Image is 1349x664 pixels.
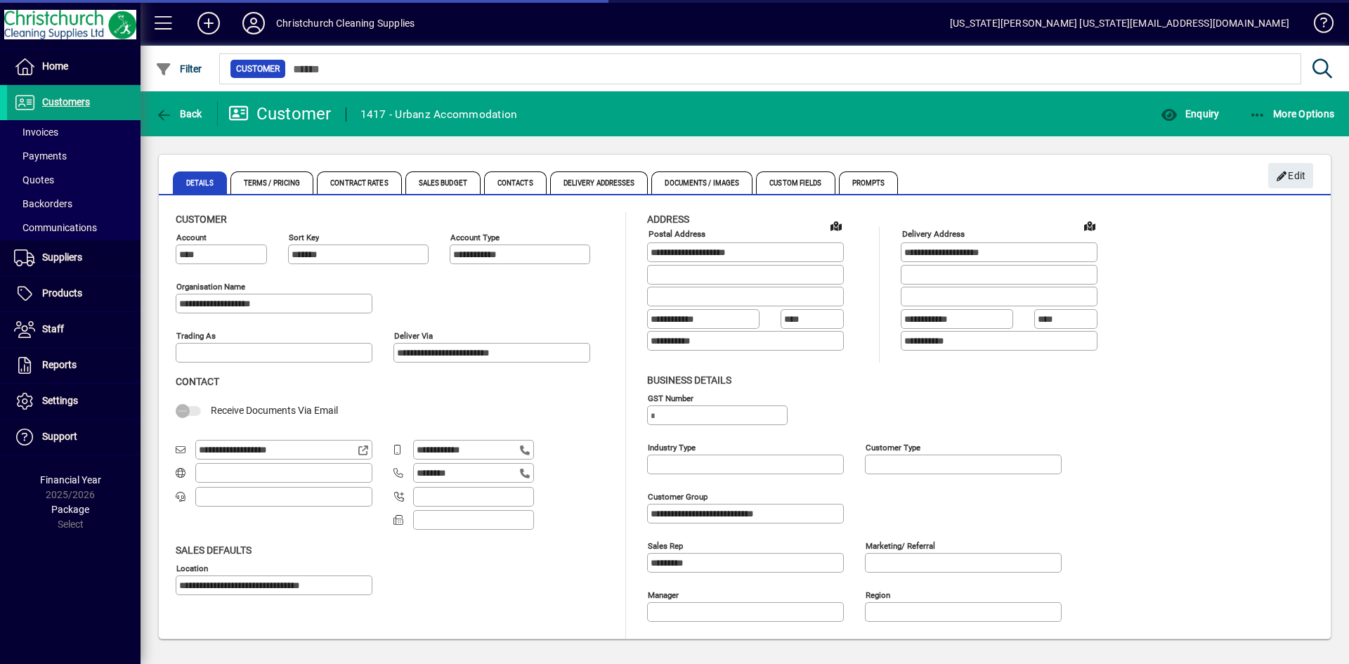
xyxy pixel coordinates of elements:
mat-label: Sort key [289,233,319,242]
button: Filter [152,56,206,82]
span: Delivery Addresses [550,171,649,194]
span: Staff [42,323,64,334]
a: Staff [7,312,141,347]
span: Business details [647,375,731,386]
mat-label: Organisation name [176,282,245,292]
span: Filter [155,63,202,74]
mat-label: Trading as [176,331,216,341]
span: Sales defaults [176,545,252,556]
mat-label: Sales rep [648,540,683,550]
mat-label: Marketing/ Referral [866,540,935,550]
span: Details [173,171,227,194]
span: Prompts [839,171,899,194]
mat-label: Account [176,233,207,242]
span: Financial Year [40,474,101,486]
span: Package [51,504,89,515]
span: More Options [1249,108,1335,119]
a: Backorders [7,192,141,216]
a: Communications [7,216,141,240]
button: Edit [1268,163,1313,188]
a: Support [7,419,141,455]
div: Christchurch Cleaning Supplies [276,12,415,34]
a: View on map [1078,214,1101,237]
span: Quotes [14,174,54,185]
button: Profile [231,11,276,36]
mat-label: Region [866,590,890,599]
a: Invoices [7,120,141,144]
span: Documents / Images [651,171,752,194]
span: Terms / Pricing [230,171,314,194]
mat-label: Location [176,563,208,573]
div: 1417 - Urbanz Accommodation [360,103,518,126]
button: Add [186,11,231,36]
span: Edit [1276,164,1306,188]
span: Customer [176,214,227,225]
mat-label: GST Number [648,393,693,403]
span: Contract Rates [317,171,401,194]
a: Settings [7,384,141,419]
span: Reports [42,359,77,370]
mat-label: Account Type [450,233,500,242]
app-page-header-button: Back [141,101,218,126]
span: Communications [14,222,97,233]
span: Backorders [14,198,72,209]
span: Sales Budget [405,171,481,194]
mat-label: Customer group [648,491,708,501]
mat-label: Industry type [648,442,696,452]
span: Home [42,60,68,72]
span: Customer [236,62,280,76]
mat-label: Manager [648,590,679,599]
a: Knowledge Base [1303,3,1331,48]
span: Customers [42,96,90,108]
span: Contacts [484,171,547,194]
a: Suppliers [7,240,141,275]
span: Suppliers [42,252,82,263]
a: View on map [825,214,847,237]
span: Support [42,431,77,442]
a: Reports [7,348,141,383]
span: Payments [14,150,67,162]
a: Home [7,49,141,84]
span: Address [647,214,689,225]
a: Payments [7,144,141,168]
span: Custom Fields [756,171,835,194]
div: [US_STATE][PERSON_NAME] [US_STATE][EMAIL_ADDRESS][DOMAIN_NAME] [950,12,1289,34]
button: Enquiry [1157,101,1223,126]
span: Settings [42,395,78,406]
mat-label: Customer type [866,442,920,452]
span: Invoices [14,126,58,138]
span: Products [42,287,82,299]
button: Back [152,101,206,126]
a: Products [7,276,141,311]
span: Enquiry [1161,108,1219,119]
span: Contact [176,376,219,387]
mat-label: Deliver via [394,331,433,341]
span: Back [155,108,202,119]
a: Quotes [7,168,141,192]
div: Customer [228,103,332,125]
span: Receive Documents Via Email [211,405,338,416]
button: More Options [1246,101,1338,126]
